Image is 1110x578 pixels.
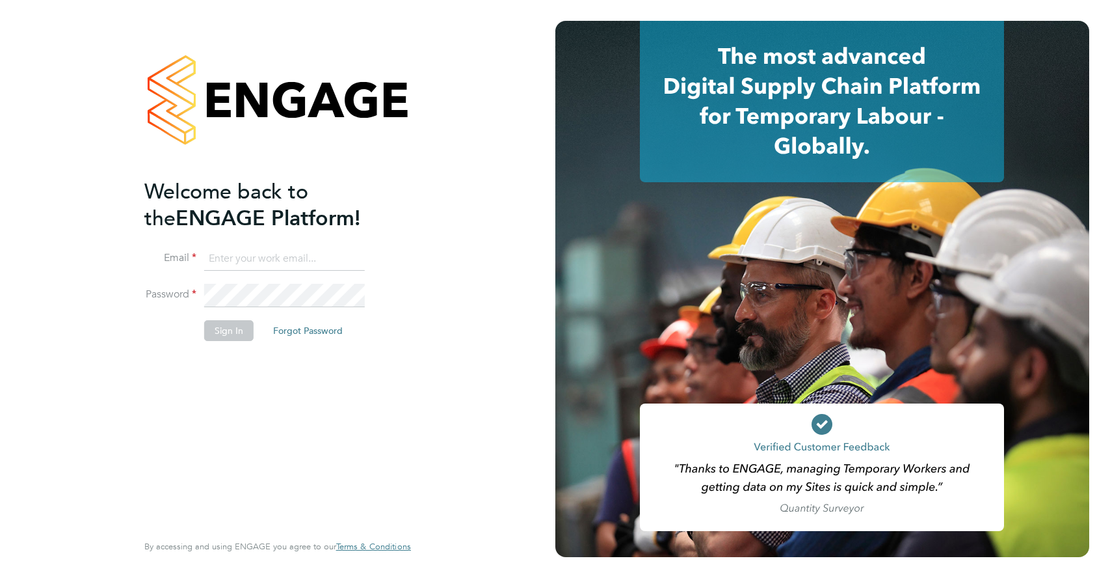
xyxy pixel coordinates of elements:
span: By accessing and using ENGAGE you agree to our [144,541,411,552]
label: Email [144,251,196,265]
span: Welcome back to the [144,179,308,231]
span: Terms & Conditions [336,541,411,552]
h2: ENGAGE Platform! [144,178,398,232]
button: Sign In [204,320,254,341]
a: Terms & Conditions [336,542,411,552]
button: Forgot Password [263,320,353,341]
label: Password [144,288,196,301]
input: Enter your work email... [204,247,365,271]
